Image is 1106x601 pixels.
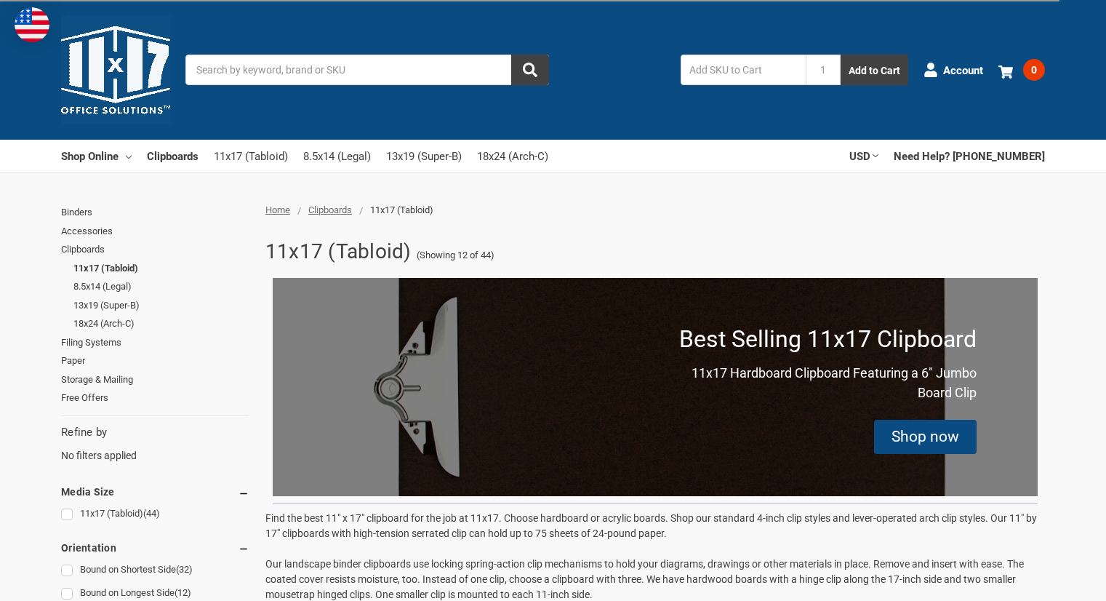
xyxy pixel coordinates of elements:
[679,322,977,357] p: Best Selling 11x17 Clipboard
[894,140,1045,172] a: Need Help? [PHONE_NUMBER]
[15,7,49,42] img: duty and tax information for United States
[143,508,160,519] span: (44)
[61,222,249,241] a: Accessories
[986,562,1106,601] iframe: Google Customer Reviews
[265,558,1024,600] span: Our landscape binder clipboards use locking spring-action clip mechanisms to hold your diagrams, ...
[303,140,371,172] a: 8.5x14 (Legal)
[214,140,288,172] a: 11x17 (Tabloid)
[923,51,983,89] a: Account
[1023,59,1045,81] span: 0
[61,333,249,352] a: Filing Systems
[61,240,249,259] a: Clipboards
[891,426,959,449] div: Shop now
[943,62,983,79] span: Account
[61,351,249,370] a: Paper
[308,204,352,215] a: Clipboards
[61,140,132,172] a: Shop Online
[370,204,433,215] span: 11x17 (Tabloid)
[61,370,249,389] a: Storage & Mailing
[61,203,249,222] a: Binders
[176,564,193,575] span: (32)
[265,204,290,215] a: Home
[61,389,249,407] a: Free Offers
[73,314,249,333] a: 18x24 (Arch-C)
[73,277,249,296] a: 8.5x14 (Legal)
[73,296,249,315] a: 13x19 (Super-B)
[874,420,977,455] div: Shop now
[61,504,249,524] a: 11x17 (Tabloid)
[61,539,249,557] h5: Orientation
[849,140,878,172] a: USD
[61,424,249,441] h5: Refine by
[655,363,977,402] p: 11x17 Hardboard Clipboard Featuring a 6" Jumbo Board Clip
[841,55,908,85] button: Add to Cart
[175,587,191,598] span: (12)
[417,248,494,263] span: (Showing 12 of 44)
[61,424,249,463] div: No filters applied
[61,560,249,580] a: Bound on Shortest Side
[61,15,170,124] img: 11x17.com
[477,140,548,172] a: 18x24 (Arch-C)
[998,51,1045,89] a: 0
[681,55,806,85] input: Add SKU to Cart
[265,512,1037,539] span: Find the best 11" x 17" clipboard for the job at 11x17. Choose hardboard or acrylic boards. Shop ...
[185,55,549,85] input: Search by keyword, brand or SKU
[147,140,199,172] a: Clipboards
[265,233,412,271] h1: 11x17 (Tabloid)
[61,483,249,501] h5: Media Size
[73,259,249,278] a: 11x17 (Tabloid)
[386,140,462,172] a: 13x19 (Super-B)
